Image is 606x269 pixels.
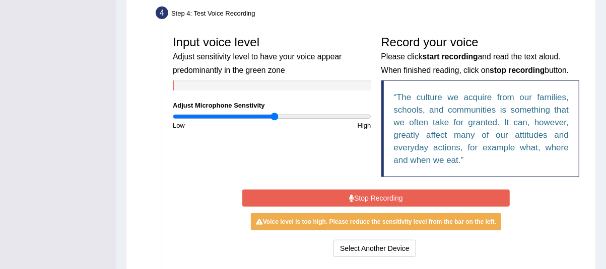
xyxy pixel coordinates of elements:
div: Step 4: Test Voice Recording [151,4,591,26]
q: The culture we acquire from our families, schools, and communities is something that we often tak... [394,93,569,165]
label: Adjust Microphone Senstivity [173,101,265,110]
h3: Record your voice [381,36,580,75]
button: Stop Recording [242,190,510,207]
small: Please click and read the text aloud. When finished reading, click on button. [381,52,569,74]
button: Select Another Device [333,240,416,257]
div: High [272,121,376,130]
div: Voice level is too high. Please reduce the sensitivity level from the bar on the left. [251,213,501,230]
div: Low [168,121,272,130]
b: stop recording [490,66,545,74]
h3: Input voice level [173,36,371,75]
b: start recording [423,52,478,61]
small: Adjust sensitivity level to have your voice appear predominantly in the green zone [173,52,342,74]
